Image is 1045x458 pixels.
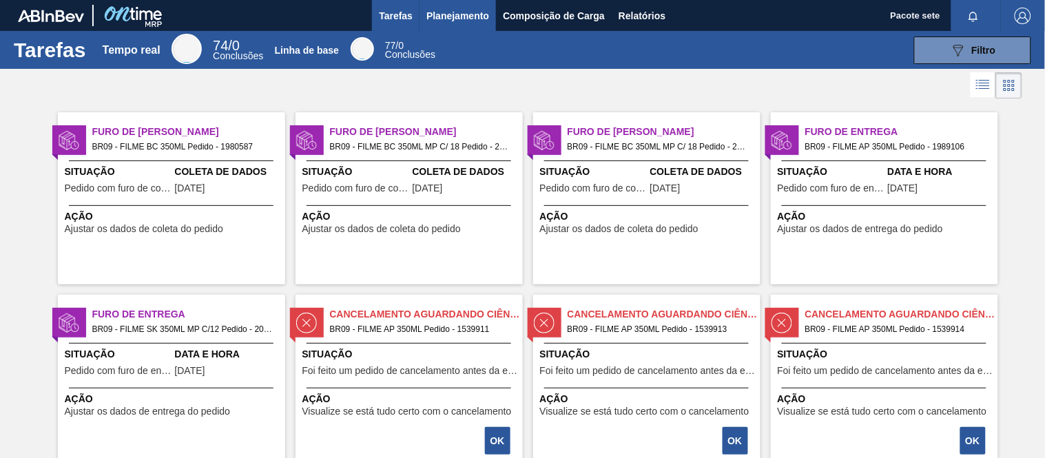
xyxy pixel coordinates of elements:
[396,40,399,51] font: /
[619,10,665,21] font: Relatórios
[805,309,1002,320] font: Cancelamento aguardando ciência
[330,307,523,322] span: Cancelamento aguardando ciência
[275,45,339,56] font: Linha de base
[330,309,527,320] font: Cancelamento aguardando ciência
[778,393,806,404] font: Ação
[175,166,267,177] font: Coleta de Dados
[92,307,285,322] span: Furo de Entrega
[568,125,761,139] span: Furo de Coleta
[330,126,457,137] font: Furo de [PERSON_NAME]
[888,183,918,194] font: [DATE]
[1015,8,1031,24] img: Sair
[65,211,93,222] font: Ação
[213,38,228,53] span: 74
[485,427,510,455] button: OK
[59,313,79,333] img: status
[568,309,765,320] font: Cancelamento aguardando ciência
[891,10,940,21] font: Pacote sete
[302,406,512,417] font: Visualize se está tudo certo com o cancelamento
[540,365,887,376] font: Foi feito um pedido de cancelamento antes da etapa de aguardando faturamento
[92,309,185,320] font: Furo de Entrega
[778,165,884,179] span: Situação
[65,183,177,194] font: Pedido com furo de coleta
[540,183,647,194] span: Pedido com furo de coleta
[772,313,792,333] img: status
[540,393,568,404] font: Ação
[568,142,765,152] font: BR09 - FILME BC 350ML MP C/ 18 Pedido - 2003154
[951,6,995,25] button: Notificações
[175,365,205,376] font: [DATE]
[65,348,115,360] font: Situação
[65,406,231,417] font: Ajustar os dados de entrega do pedido
[385,40,396,51] span: 77
[65,365,184,376] font: Pedido com furo de entrega
[172,34,202,64] div: Tempo real
[413,166,505,177] font: Coleta de Dados
[92,126,219,137] font: Furo de [PERSON_NAME]
[540,406,749,417] font: Visualize se está tudo certo com o cancelamento
[503,10,605,21] font: Composição de Carga
[805,126,898,137] font: Furo de Entrega
[778,183,884,194] span: Pedido com furo de entrega
[385,49,435,60] font: Conclusões
[778,223,944,234] font: Ajustar os dados de entrega do pedido
[778,366,995,376] span: Foi feito um pedido de cancelamento antes da etapa de aguardando faturamento
[540,348,590,360] font: Situação
[966,435,980,446] font: OK
[568,324,727,334] font: BR09 - FILME AP 350ML Pedido - 1539913
[302,393,331,404] font: Ação
[805,324,965,334] font: BR09 - FILME AP 350ML Pedido - 1539914
[232,38,240,53] font: 0
[65,223,223,234] font: Ajustar os dados de coleta do pedido
[540,165,647,179] span: Situação
[540,183,652,194] font: Pedido com furo de coleta
[175,183,205,194] font: [DATE]
[65,183,172,194] span: Pedido com furo de coleta
[540,366,757,376] span: Foi feito um pedido de cancelamento antes da etapa de aguardando faturamento
[399,40,404,51] font: 0
[302,166,353,177] font: Situação
[18,10,84,22] img: TNhmsLtSVTkK8tSr43FrP2fwEKptu5GPRR3wAAAABJRU5ErkJggg==
[426,10,489,21] font: Planejamento
[302,366,519,376] span: Foi feito um pedido de cancelamento antes da etapa de aguardando faturamento
[296,313,317,333] img: status
[413,165,519,179] span: Coleta de Dados
[805,322,987,337] span: BR09 - FILME AP 350ML Pedido - 1539914
[302,365,649,376] font: Foi feito um pedido de cancelamento antes da etapa de aguardando faturamento
[778,183,897,194] font: Pedido com furo de entrega
[296,130,317,151] img: status
[330,322,512,337] span: BR09 - FILME AP 350ML Pedido - 1539911
[213,40,263,61] div: Tempo real
[413,183,443,194] span: 09/09/2025
[568,126,694,137] font: Furo de [PERSON_NAME]
[65,166,115,177] font: Situação
[568,307,761,322] span: Cancelamento aguardando ciência
[228,38,232,53] font: /
[805,125,998,139] span: Furo de Entrega
[175,366,205,376] span: 10/09/2025,
[888,166,953,177] font: Data e Hora
[330,324,490,334] font: BR09 - FILME AP 350ML Pedido - 1539911
[351,37,374,61] div: Linha de base
[568,322,749,337] span: BR09 - FILME AP 350ML Pedido - 1539913
[778,406,987,417] font: Visualize se está tudo certo com o cancelamento
[650,183,681,194] font: [DATE]
[650,165,757,179] span: Coleta de Dados
[59,130,79,151] img: status
[302,165,409,179] span: Situação
[486,426,512,456] div: Completar tarefa: 30052692
[778,348,828,360] font: Situação
[534,130,555,151] img: status
[960,427,986,455] button: OK
[14,39,86,61] font: Tarefas
[379,10,413,21] font: Tarefas
[92,125,285,139] span: Furo de Coleta
[175,348,240,360] font: Data e Hora
[996,72,1022,98] div: Visão em Cards
[385,41,435,59] div: Linha de base
[302,347,519,362] span: Situação
[540,347,757,362] span: Situação
[805,142,965,152] font: BR09 - FILME AP 350ML Pedido - 1989106
[723,427,748,455] button: OK
[330,142,528,152] font: BR09 - FILME BC 350ML MP C/ 18 Pedido - 2003155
